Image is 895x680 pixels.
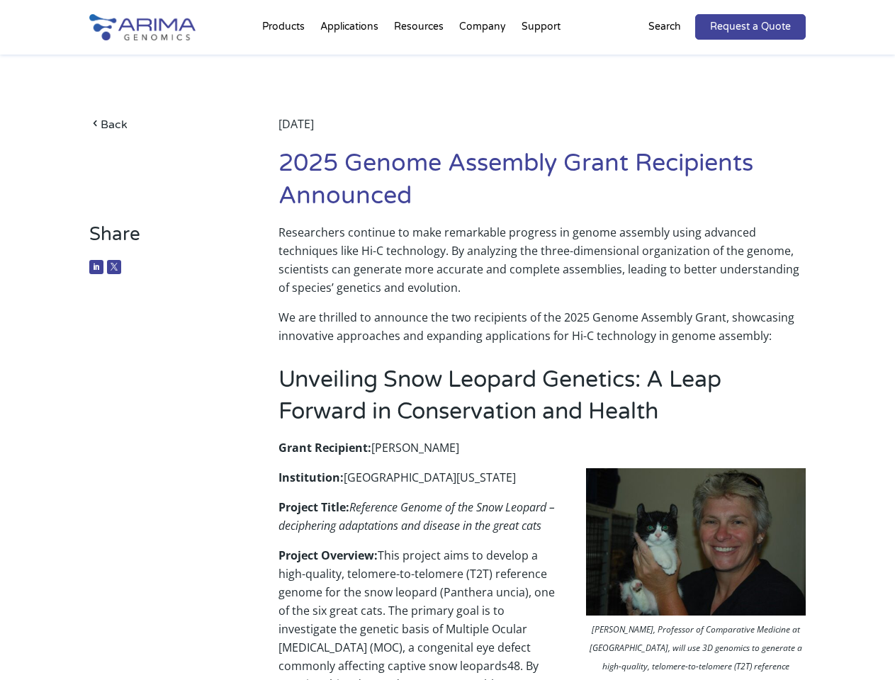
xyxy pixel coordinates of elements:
[586,468,806,615] img: dr lyons
[695,14,806,40] a: Request a Quote
[278,440,371,455] strong: Grant Recipient:
[278,468,806,498] p: [GEOGRAPHIC_DATA][US_STATE]
[89,14,196,40] img: Arima-Genomics-logo
[278,364,806,438] h2: Unveiling Snow Leopard Genetics: A Leap Forward in Conservation and Health
[89,223,239,256] h3: Share
[278,223,806,308] p: Researchers continue to make remarkable progress in genome assembly using advanced techniques lik...
[278,308,806,345] p: We are thrilled to announce the two recipients of the 2025 Genome Assembly Grant, showcasing inno...
[89,115,239,134] a: Back
[278,499,349,515] strong: Project Title:
[278,147,806,223] h1: 2025 Genome Assembly Grant Recipients Announced
[278,470,344,485] strong: Institution:
[278,499,555,533] em: Reference Genome of the Snow Leopard – deciphering adaptations and disease in the great cats
[278,438,806,468] p: [PERSON_NAME]
[648,18,681,36] p: Search
[278,548,378,563] strong: Project Overview:
[278,115,806,147] div: [DATE]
